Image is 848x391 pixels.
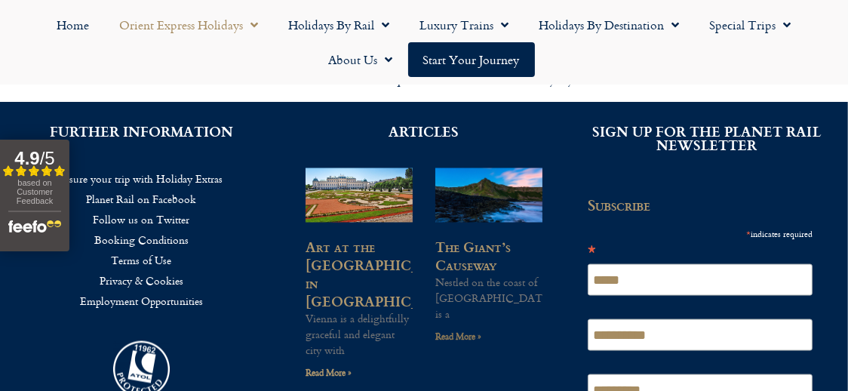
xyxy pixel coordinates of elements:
[23,168,260,189] a: Insure your trip with Holiday Extras
[306,310,413,358] p: Vienna is a delightfully graceful and elegant city with
[23,189,260,209] a: Planet Rail on Facebook
[306,236,462,311] a: Art at the [GEOGRAPHIC_DATA] in [GEOGRAPHIC_DATA]
[306,125,543,138] h2: ARTICLES
[405,8,524,42] a: Luxury Trains
[524,8,695,42] a: Holidays by Destination
[588,125,825,152] h2: SIGN UP FOR THE PLANET RAIL NEWSLETTER
[588,226,813,242] div: indicates required
[23,270,260,291] a: Privacy & Cookies
[695,8,807,42] a: Special Trips
[23,125,260,138] h2: FURTHER INFORMATION
[435,329,481,343] a: Read more about The Giant’s Causeway
[23,168,260,311] nav: Menu
[588,197,822,214] h2: Subscribe
[23,250,260,270] a: Terms of Use
[306,365,352,380] a: Read more about Art at the Belvedere Palace in Vienna
[435,236,511,275] a: The Giant’s Causeway
[23,229,260,250] a: Booking Conditions
[23,291,260,311] a: Employment Opportunities
[314,42,408,77] a: About Us
[408,42,535,77] a: Start your Journey
[23,209,260,229] a: Follow us on Twitter
[105,8,274,42] a: Orient Express Holidays
[274,8,405,42] a: Holidays by Rail
[435,274,542,322] p: Nestled on the coast of [GEOGRAPHIC_DATA] is a
[42,8,105,42] a: Home
[8,8,840,77] nav: Menu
